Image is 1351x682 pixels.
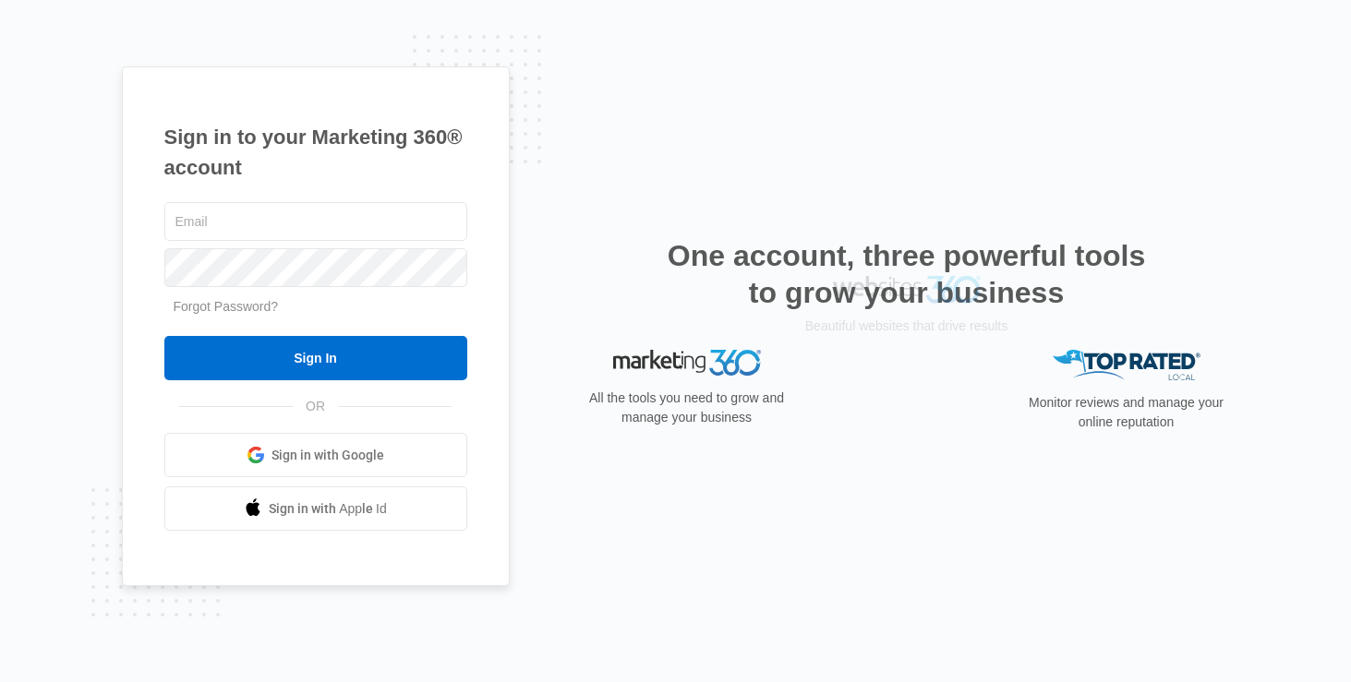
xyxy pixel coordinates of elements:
[584,389,790,427] p: All the tools you need to grow and manage your business
[269,499,387,519] span: Sign in with Apple Id
[293,397,338,416] span: OR
[164,433,467,477] a: Sign in with Google
[174,299,279,314] a: Forgot Password?
[662,237,1152,311] h2: One account, three powerful tools to grow your business
[613,350,761,376] img: Marketing 360
[833,350,981,377] img: Websites 360
[1053,350,1200,380] img: Top Rated Local
[271,446,384,465] span: Sign in with Google
[164,202,467,241] input: Email
[803,390,1010,410] p: Beautiful websites that drive results
[1023,393,1230,432] p: Monitor reviews and manage your online reputation
[164,122,467,183] h1: Sign in to your Marketing 360® account
[164,336,467,380] input: Sign In
[164,486,467,531] a: Sign in with Apple Id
